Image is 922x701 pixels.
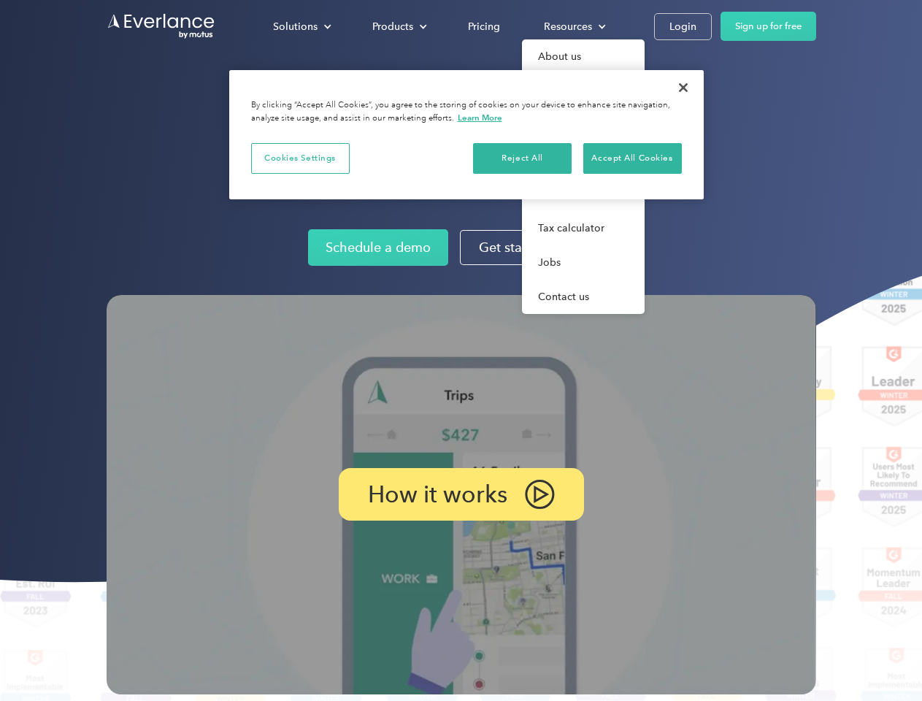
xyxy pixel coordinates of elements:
a: Pricing [453,14,515,39]
div: Solutions [258,14,343,39]
nav: Resources [522,39,645,314]
div: Resources [529,14,618,39]
input: Submit [107,87,181,118]
a: More information about your privacy, opens in a new tab [458,112,502,123]
button: Reject All [473,143,572,174]
div: Privacy [229,70,704,199]
button: Cookies Settings [251,143,350,174]
a: Contact us [522,280,645,314]
a: Go to homepage [107,12,216,40]
a: Tax calculator [522,211,645,245]
a: About us [522,39,645,74]
div: Solutions [273,18,318,36]
a: Sign up for free [721,12,816,41]
div: Products [358,14,439,39]
div: By clicking “Accept All Cookies”, you agree to the storing of cookies on your device to enhance s... [251,99,682,125]
div: Pricing [468,18,500,36]
a: Get started for free [460,230,614,265]
div: Login [669,18,696,36]
p: How it works [368,486,507,503]
div: Products [372,18,413,36]
button: Close [667,72,699,104]
a: Schedule a demo [308,229,448,266]
a: Login [654,13,712,40]
div: Cookie banner [229,70,704,199]
button: Accept All Cookies [583,143,682,174]
a: Jobs [522,245,645,280]
div: Resources [544,18,592,36]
